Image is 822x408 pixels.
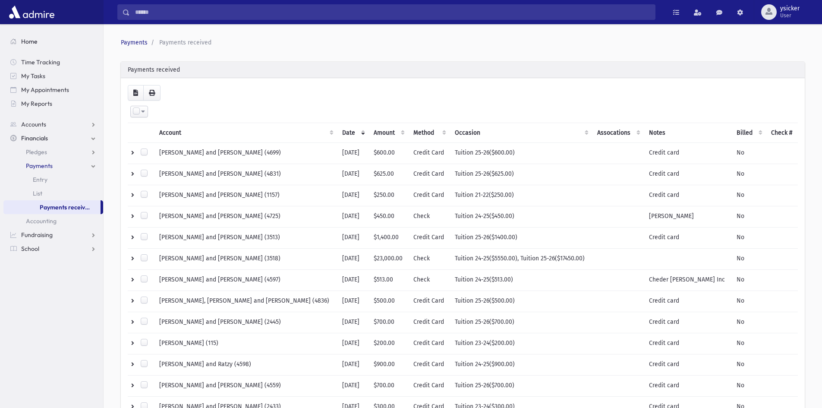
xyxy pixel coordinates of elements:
[143,85,161,101] button: Print
[154,143,337,164] td: [PERSON_NAME] and [PERSON_NAME] (4699)
[154,123,337,143] th: Account: activate to sort column ascending
[121,39,148,46] a: Payments
[337,249,368,270] td: [DATE]
[408,333,450,354] td: Credit Card
[450,164,592,185] td: Tuition 25-26($625.00)
[3,214,103,228] a: Accounting
[368,376,408,397] td: $700.00
[731,249,766,270] td: No
[337,354,368,376] td: [DATE]
[408,228,450,249] td: Credit Card
[21,86,69,94] span: My Appointments
[731,333,766,354] td: No
[337,185,368,206] td: [DATE]
[780,5,800,12] span: ysicker
[644,312,731,333] td: Credit card
[154,206,337,228] td: [PERSON_NAME] and [PERSON_NAME] (4725)
[26,217,57,225] span: Accounting
[450,291,592,312] td: Tuition 25-26($500.00)
[408,143,450,164] td: Credit Card
[26,162,53,170] span: Payments
[337,333,368,354] td: [DATE]
[450,376,592,397] td: Tuition 25-26($700.00)
[368,143,408,164] td: $600.00
[731,143,766,164] td: No
[154,312,337,333] td: [PERSON_NAME] and [PERSON_NAME] (2445)
[154,185,337,206] td: [PERSON_NAME] and [PERSON_NAME] (1157)
[337,376,368,397] td: [DATE]
[408,376,450,397] td: Credit Card
[408,123,450,143] th: Method : activate to sort column ascending
[644,206,731,228] td: [PERSON_NAME]
[7,3,57,21] img: AdmirePro
[408,354,450,376] td: Credit Card
[731,376,766,397] td: No
[766,123,798,143] th: Check #
[644,185,731,206] td: Credit card
[337,228,368,249] td: [DATE]
[731,123,766,143] th: Billed : activate to sort column ascending
[408,270,450,291] td: Check
[154,270,337,291] td: [PERSON_NAME] and [PERSON_NAME] (4597)
[644,354,731,376] td: Credit card
[731,206,766,228] td: No
[21,231,53,239] span: Fundraising
[33,176,47,183] span: Entry
[644,164,731,185] td: Credit card
[450,270,592,291] td: Tuition 24-25($513.00)
[450,206,592,228] td: Tuition 24-25($450.00)
[644,333,731,354] td: Credit card
[368,228,408,249] td: $1,400.00
[21,100,52,108] span: My Reports
[592,123,644,143] th: Assocations: activate to sort column ascending
[368,333,408,354] td: $200.00
[408,312,450,333] td: Credit Card
[154,249,337,270] td: [PERSON_NAME] and [PERSON_NAME] (3518)
[368,123,408,143] th: Amount : activate to sort column ascending
[450,333,592,354] td: Tuition 23-24($200.00)
[731,228,766,249] td: No
[154,164,337,185] td: [PERSON_NAME] and [PERSON_NAME] (4831)
[159,39,211,46] span: Payments received
[368,291,408,312] td: $500.00
[450,185,592,206] td: Tuition 21-22($250.00)
[337,312,368,333] td: [DATE]
[21,120,46,128] span: Accounts
[644,376,731,397] td: Credit card
[368,312,408,333] td: $700.00
[128,85,144,101] button: CSV
[450,249,592,270] td: Tuition 24-25($5550.00), Tuition 25-26($17450.00)
[337,291,368,312] td: [DATE]
[368,270,408,291] td: $513.00
[731,164,766,185] td: No
[3,145,103,159] a: Pledges
[450,312,592,333] td: Tuition 25-26($700.00)
[644,143,731,164] td: Credit card
[731,312,766,333] td: No
[450,354,592,376] td: Tuition 24-25($900.00)
[337,123,368,143] th: Date : activate to sort column ascending
[337,143,368,164] td: [DATE]
[3,159,103,173] a: Payments
[408,206,450,228] td: Check
[644,228,731,249] td: Credit card
[368,164,408,185] td: $625.00
[3,83,103,97] a: My Appointments
[337,270,368,291] td: [DATE]
[130,4,655,20] input: Search
[368,185,408,206] td: $250.00
[644,291,731,312] td: Credit card
[33,190,42,197] span: List
[731,185,766,206] td: No
[450,123,592,143] th: Occasion : activate to sort column ascending
[21,134,48,142] span: Financials
[408,291,450,312] td: Credit Card
[21,58,60,66] span: Time Tracking
[3,173,103,187] a: Entry
[408,249,450,270] td: Check
[644,270,731,291] td: Cheder [PERSON_NAME] Inc
[3,228,103,242] a: Fundraising
[154,228,337,249] td: [PERSON_NAME] and [PERSON_NAME] (3513)
[731,270,766,291] td: No
[3,55,103,69] a: Time Tracking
